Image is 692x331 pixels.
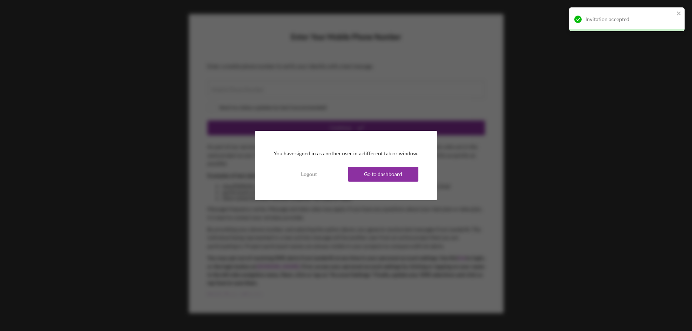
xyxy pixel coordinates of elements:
div: Invitation accepted [585,16,674,22]
button: Go to dashboard [348,167,419,182]
button: close [676,10,682,17]
button: Logout [274,167,344,182]
div: Go to dashboard [364,167,402,182]
p: You have signed in as another user in a different tab or window. [274,149,418,158]
div: Logout [301,167,317,182]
